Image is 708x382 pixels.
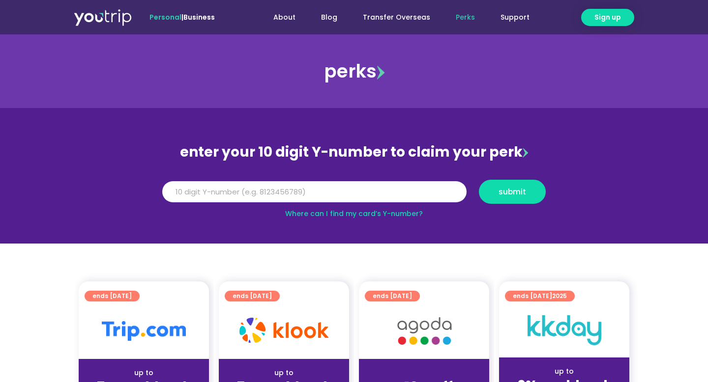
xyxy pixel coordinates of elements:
span: up to [415,368,433,378]
span: ends [DATE] [513,291,567,301]
a: Blog [308,8,350,27]
a: Where can I find my card’s Y-number? [285,209,423,218]
span: submit [499,188,526,195]
button: submit [479,180,546,204]
div: up to [227,368,341,378]
div: enter your 10 digit Y-number to claim your perk [157,139,551,165]
div: up to [87,368,201,378]
a: Support [488,8,542,27]
span: Personal [149,12,181,22]
span: ends [DATE] [92,291,132,301]
a: Transfer Overseas [350,8,443,27]
a: ends [DATE] [85,291,140,301]
nav: Menu [241,8,542,27]
span: ends [DATE] [373,291,412,301]
a: Perks [443,8,488,27]
a: ends [DATE]2025 [505,291,575,301]
span: Sign up [594,12,621,23]
span: ends [DATE] [233,291,272,301]
div: up to [507,366,621,377]
a: ends [DATE] [365,291,420,301]
form: Y Number [162,180,546,211]
span: | [149,12,215,22]
input: 10 digit Y-number (e.g. 8123456789) [162,181,467,203]
span: 2025 [552,292,567,300]
a: About [261,8,308,27]
a: ends [DATE] [225,291,280,301]
a: Business [183,12,215,22]
a: Sign up [581,9,634,26]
